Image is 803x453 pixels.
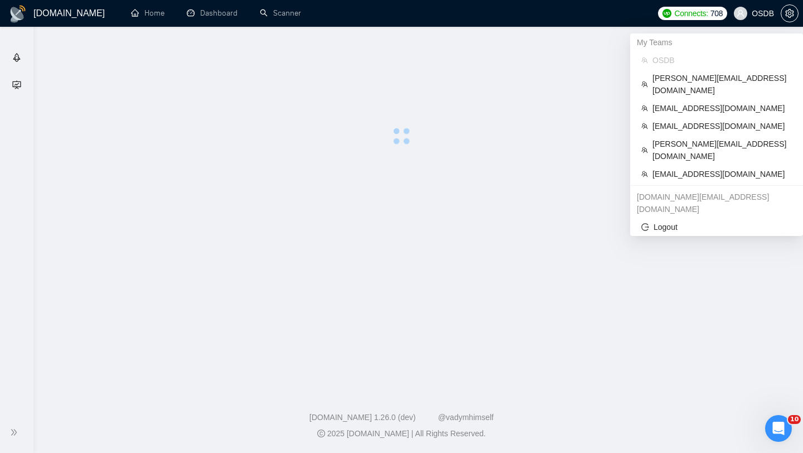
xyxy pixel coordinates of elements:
[309,413,416,422] a: [DOMAIN_NAME] 1.26.0 (dev)
[260,8,301,18] a: searchScanner
[9,5,27,23] img: logo
[675,7,708,20] span: Connects:
[317,430,325,437] span: copyright
[438,413,494,422] a: @vadymhimself
[4,46,29,68] li: Getting Started
[737,9,744,17] span: user
[781,9,799,18] a: setting
[12,73,21,95] span: fund-projection-screen
[662,9,671,18] img: upwork-logo.png
[12,79,57,88] span: Academy
[131,8,165,18] a: homeHome
[788,415,801,424] span: 10
[10,427,21,438] span: double-right
[9,428,794,440] div: 2025 [DOMAIN_NAME] | All Rights Reserved.
[765,415,792,442] iframe: Intercom live chat
[12,46,21,69] span: rocket
[781,9,798,18] span: setting
[781,4,799,22] button: setting
[187,8,238,18] a: dashboardDashboard
[710,7,723,20] span: 708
